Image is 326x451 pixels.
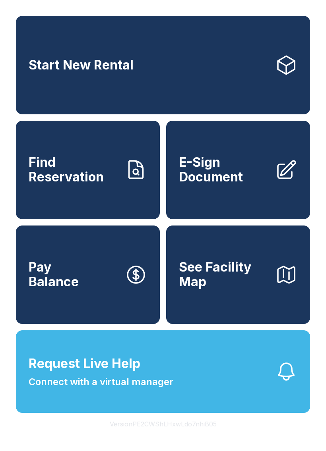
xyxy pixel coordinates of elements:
button: See Facility Map [166,225,310,324]
span: See Facility Map [179,260,269,289]
a: PayBalance [16,225,160,324]
span: E-Sign Document [179,155,269,184]
button: VersionPE2CWShLHxwLdo7nhiB05 [103,413,223,435]
a: Start New Rental [16,16,310,114]
span: Start New Rental [29,58,134,73]
span: Request Live Help [29,354,140,373]
button: Request Live HelpConnect with a virtual manager [16,330,310,413]
a: E-Sign Document [166,121,310,219]
a: Find Reservation [16,121,160,219]
span: Find Reservation [29,155,118,184]
span: Connect with a virtual manager [29,375,173,389]
span: Pay Balance [29,260,79,289]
